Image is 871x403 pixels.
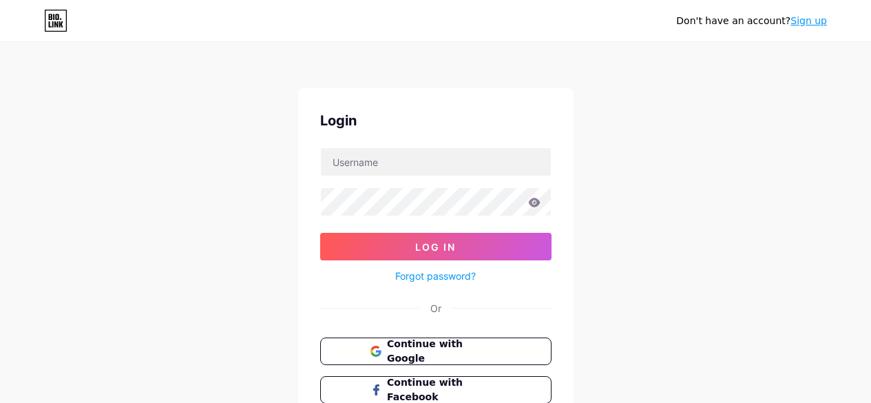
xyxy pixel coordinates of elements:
button: Continue with Google [320,338,552,365]
button: Log In [320,233,552,260]
div: Or [430,301,441,316]
span: Log In [415,241,456,253]
div: Don't have an account? [676,14,827,28]
input: Username [321,148,551,176]
a: Forgot password? [395,269,476,283]
span: Continue with Google [387,337,501,366]
a: Sign up [790,15,827,26]
div: Login [320,110,552,131]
